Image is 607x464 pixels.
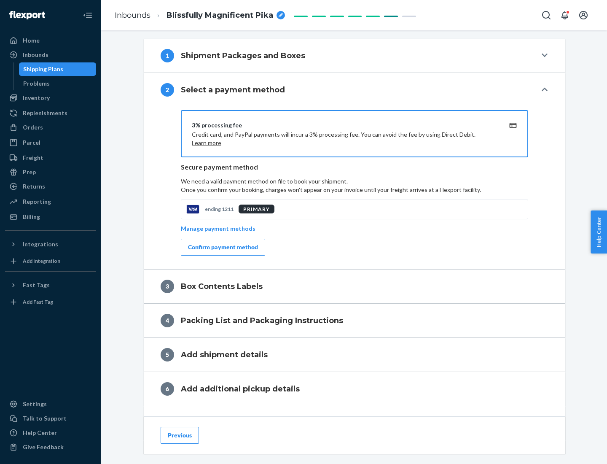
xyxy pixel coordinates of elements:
[23,414,67,423] div: Talk to Support
[23,154,43,162] div: Freight
[5,210,96,224] a: Billing
[5,397,96,411] a: Settings
[538,7,555,24] button: Open Search Box
[5,412,96,425] a: Talk to Support
[19,62,97,76] a: Shipping Plans
[161,280,174,293] div: 3
[144,304,565,337] button: 4Packing List and Packaging Instructions
[23,281,50,289] div: Fast Tags
[23,79,50,88] div: Problems
[23,257,60,264] div: Add Integration
[23,109,67,117] div: Replenishments
[23,213,40,221] div: Billing
[5,151,96,165] a: Freight
[144,73,565,107] button: 2Select a payment method
[23,168,36,176] div: Prep
[181,224,255,233] p: Manage payment methods
[239,205,274,213] div: PRIMARY
[23,65,63,73] div: Shipping Plans
[5,426,96,440] a: Help Center
[181,281,263,292] h4: Box Contents Labels
[144,372,565,406] button: 6Add additional pickup details
[161,83,174,97] div: 2
[108,3,292,28] ol: breadcrumbs
[167,10,273,21] span: Blissfully Magnificent Pika
[192,121,497,129] div: 3% processing fee
[23,197,51,206] div: Reporting
[23,298,53,305] div: Add Fast Tag
[144,406,565,440] button: 7Shipping Quote
[23,443,64,451] div: Give Feedback
[181,50,305,61] h4: Shipment Packages and Boxes
[181,186,528,194] p: Once you confirm your booking, charges won't appear on your invoice until your freight arrives at...
[144,39,565,73] button: 1Shipment Packages and Boxes
[181,177,528,194] p: We need a valid payment method on file to book your shipment.
[23,123,43,132] div: Orders
[591,210,607,254] button: Help Center
[161,382,174,396] div: 6
[205,205,234,213] p: ending 1211
[5,91,96,105] a: Inventory
[5,440,96,454] button: Give Feedback
[23,94,50,102] div: Inventory
[161,427,199,444] button: Previous
[5,34,96,47] a: Home
[5,237,96,251] button: Integrations
[5,278,96,292] button: Fast Tags
[192,139,221,147] button: Learn more
[23,36,40,45] div: Home
[23,182,45,191] div: Returns
[5,165,96,179] a: Prep
[23,429,57,437] div: Help Center
[181,383,300,394] h4: Add additional pickup details
[181,239,265,256] button: Confirm payment method
[5,180,96,193] a: Returns
[9,11,45,19] img: Flexport logo
[181,162,528,172] p: Secure payment method
[556,7,573,24] button: Open notifications
[575,7,592,24] button: Open account menu
[23,51,48,59] div: Inbounds
[161,49,174,62] div: 1
[79,7,96,24] button: Close Navigation
[115,11,150,20] a: Inbounds
[161,348,174,361] div: 5
[23,240,58,248] div: Integrations
[144,338,565,372] button: 5Add shipment details
[192,130,497,147] p: Credit card, and PayPal payments will incur a 3% processing fee. You can avoid the fee by using D...
[19,77,97,90] a: Problems
[5,106,96,120] a: Replenishments
[5,48,96,62] a: Inbounds
[181,349,268,360] h4: Add shipment details
[23,400,47,408] div: Settings
[5,195,96,208] a: Reporting
[181,84,285,95] h4: Select a payment method
[188,243,258,251] div: Confirm payment method
[181,315,343,326] h4: Packing List and Packaging Instructions
[5,121,96,134] a: Orders
[23,138,40,147] div: Parcel
[144,270,565,303] button: 3Box Contents Labels
[5,254,96,268] a: Add Integration
[161,314,174,327] div: 4
[5,136,96,149] a: Parcel
[5,295,96,309] a: Add Fast Tag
